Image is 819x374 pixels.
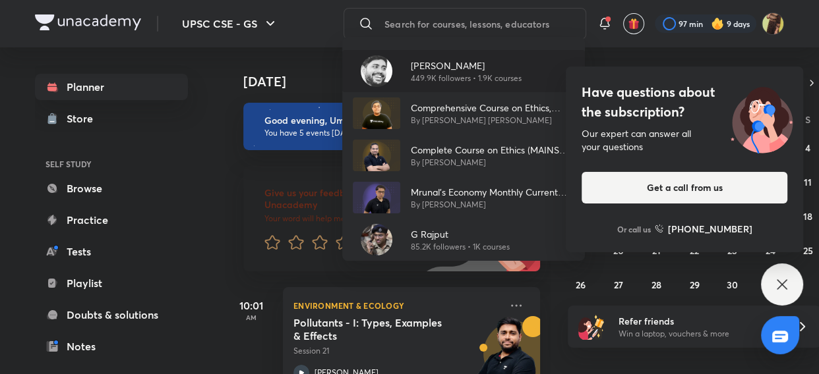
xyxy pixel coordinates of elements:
[411,101,574,115] p: Comprehensive Course on Ethics, Integrity & Aptitude
[361,55,392,87] img: Avatar
[361,224,392,255] img: Avatar
[411,241,510,253] p: 85.2K followers • 1K courses
[582,172,787,203] button: Get a call from us
[342,134,585,176] a: AvatarComplete Course on Ethics (MAINS GS-IV)By [PERSON_NAME]
[353,97,400,129] img: Avatar
[582,82,787,122] h4: Have questions about the subscription?
[342,176,585,219] a: AvatarMrunal's Economy Monthly Current 2025-August for all examsBy [PERSON_NAME]
[411,227,510,241] p: G Rajput
[411,59,522,72] p: [PERSON_NAME]
[655,222,752,236] a: [PHONE_NUMBER]
[353,140,400,171] img: Avatar
[342,50,585,92] a: Avatar[PERSON_NAME]449.9K followers • 1.9K courses
[353,182,400,213] img: Avatar
[582,127,787,153] div: Our expert can answer all your questions
[411,157,574,169] p: By [PERSON_NAME]
[617,223,651,235] p: Or call us
[720,82,803,153] img: ttu_illustration_new.svg
[342,219,585,261] a: AvatarG Rajput85.2K followers • 1K courses
[411,72,522,84] p: 449.9K followers • 1.9K courses
[411,199,574,211] p: By [PERSON_NAME]
[411,115,574,126] p: By [PERSON_NAME] [PERSON_NAME]
[668,222,752,236] h6: [PHONE_NUMBER]
[411,143,574,157] p: Complete Course on Ethics (MAINS GS-IV)
[411,185,574,199] p: Mrunal's Economy Monthly Current 2025-August for all exams
[342,92,585,134] a: AvatarComprehensive Course on Ethics, Integrity & AptitudeBy [PERSON_NAME] [PERSON_NAME]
